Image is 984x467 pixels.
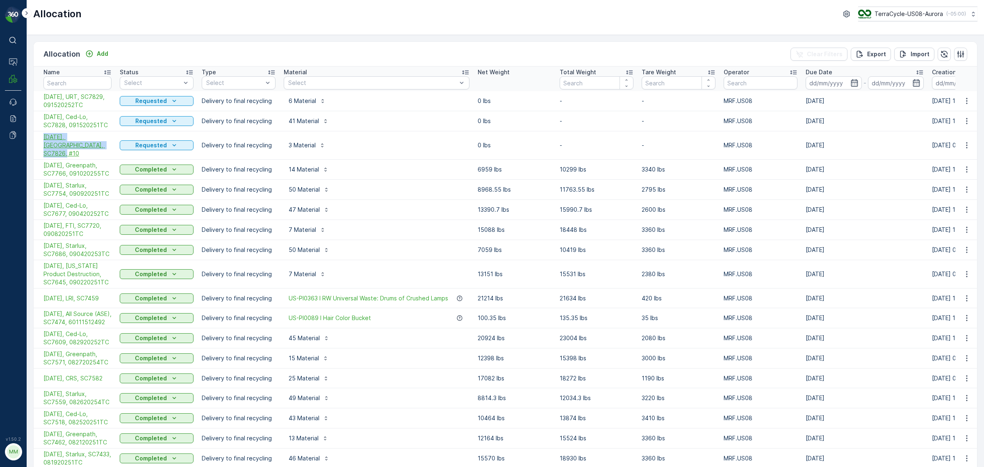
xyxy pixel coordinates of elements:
input: Search [724,76,797,89]
span: [DATE], Greenpath, SC7571, 082720254TC [43,350,112,366]
p: 0 lbs [478,141,551,149]
button: Completed [120,433,194,443]
p: 1190 lbs [642,374,715,382]
p: MRF.US08 [724,354,797,362]
p: 50 Material [289,185,320,194]
p: MRF.US08 [724,185,797,194]
span: [DATE], Ced-Lo, SC7828, 091520251TC [43,113,112,129]
p: 3360 lbs [642,226,715,234]
p: Delivery to final recycling [202,334,276,342]
p: Add [97,50,108,58]
td: [DATE] [802,288,928,308]
button: Completed [120,269,194,279]
span: [DATE], Starlux, SC7433, 081920251TC [43,450,112,467]
p: 3340 lbs [642,165,715,174]
p: Delivery to final recycling [202,246,276,254]
td: [DATE] [802,200,928,220]
p: Delivery to final recycling [202,454,276,462]
a: 09/02/25, LRI, SC7459 [43,294,112,302]
button: 50 Material [284,243,335,256]
p: 46 Material [289,454,320,462]
a: 09/4/25, Arizona Product Destruction, SC7645, 090220251TC [43,262,112,286]
td: [DATE] [802,308,928,328]
p: MRF.US08 [724,434,797,442]
td: [DATE] [802,220,928,240]
p: 18272 lbs [560,374,633,382]
p: Completed [135,226,167,234]
p: 43 Material [289,414,319,422]
p: 17082 lbs [478,374,551,382]
button: Completed [120,333,194,343]
p: Completed [135,374,167,382]
p: 0 lbs [478,97,551,105]
p: MRF.US08 [724,414,797,422]
p: - [642,97,715,105]
p: 135.35 lbs [560,314,633,322]
input: dd/mm/yyyy [806,76,862,89]
p: Completed [135,165,167,174]
p: Completed [135,185,167,194]
p: - [560,97,633,105]
p: 6959 lbs [478,165,551,174]
p: 49 Material [289,394,320,402]
p: 3360 lbs [642,434,715,442]
button: Completed [120,313,194,323]
p: 15524 lbs [560,434,633,442]
p: 10464 lbs [478,414,551,422]
button: Completed [120,373,194,383]
p: 15398 lbs [560,354,633,362]
p: Clear Filters [807,50,843,58]
a: 9/5/2025, Starlux, SC7686, 090420253TC [43,242,112,258]
span: [DATE], Ced-Lo, SC7518, 082520251TC [43,410,112,426]
td: [DATE] [802,328,928,348]
span: [DATE], Starlux, SC7686, 090420253TC [43,242,112,258]
a: 09/09/25, Ced-Lo, SC7677, 090420252TC [43,201,112,218]
a: 08/26/25, Ced-Lo, SC7518, 082520251TC [43,410,112,426]
span: US-PI0089 I Hair Color Bucket [289,314,371,322]
span: [DATE], Greenpath, SC7766, 091020255TC [43,161,112,178]
a: 08/29/25, Greenpath, SC7571, 082720254TC [43,350,112,366]
button: Completed [120,205,194,215]
button: 47 Material [284,203,335,216]
p: - [863,78,866,88]
span: v 1.50.2 [5,437,21,442]
p: Delivery to final recycling [202,434,276,442]
p: - [560,141,633,149]
td: [DATE] [802,369,928,388]
p: 420 lbs [642,294,715,302]
td: [DATE] [802,111,928,131]
p: Material [284,68,307,76]
td: [DATE] [802,240,928,260]
a: 09/17/25, URT, SC7829, 091520252TC [43,93,112,109]
p: Delivery to final recycling [202,141,276,149]
td: [DATE] [802,260,928,288]
p: 12164 lbs [478,434,551,442]
p: Completed [135,246,167,254]
p: Completed [135,270,167,278]
p: 10419 lbs [560,246,633,254]
span: [DATE], Ced-Lo, SC7609, 082920252TC [43,330,112,346]
p: 18930 lbs [560,454,633,462]
p: MRF.US08 [724,226,797,234]
p: - [642,117,715,125]
p: Requested [135,117,167,125]
a: 08/20/25, Starlux, SC7433, 081920251TC [43,450,112,467]
p: 7 Material [289,226,316,234]
p: MRF.US08 [724,294,797,302]
p: Completed [135,354,167,362]
button: 3 Material [284,139,330,152]
button: Completed [120,353,194,363]
p: 35 lbs [642,314,715,322]
p: 13874 lbs [560,414,633,422]
td: [DATE] [802,160,928,180]
td: [DATE] [802,388,928,408]
span: US-PI0363 I RW Universal Waste: Drums of Crushed Lamps [289,294,448,302]
p: Export [867,50,886,58]
p: 50 Material [289,246,320,254]
img: image_ci7OI47.png [858,9,871,18]
p: 7 Material [289,270,316,278]
p: 15088 lbs [478,226,551,234]
p: MRF.US08 [724,314,797,322]
p: 21214 lbs [478,294,551,302]
p: Completed [135,434,167,442]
